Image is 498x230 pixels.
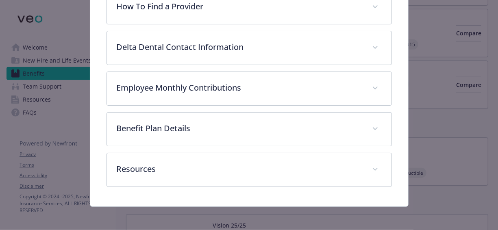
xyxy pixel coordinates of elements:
[107,113,391,146] div: Benefit Plan Details
[117,122,362,135] p: Benefit Plan Details
[107,31,391,65] div: Delta Dental Contact Information
[107,153,391,187] div: Resources
[117,41,362,53] p: Delta Dental Contact Information
[117,82,362,94] p: Employee Monthly Contributions
[107,72,391,105] div: Employee Monthly Contributions
[117,0,362,13] p: How To Find a Provider
[117,163,362,175] p: Resources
